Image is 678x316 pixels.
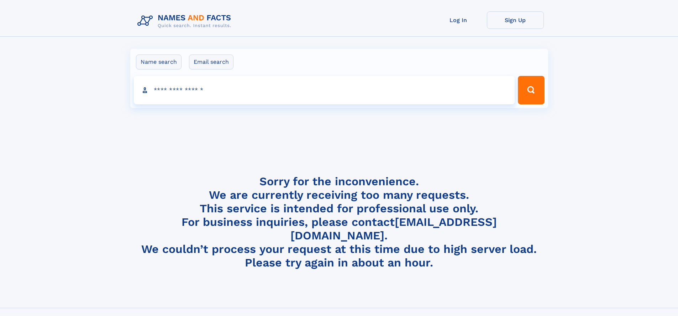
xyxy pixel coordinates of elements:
[134,76,515,104] input: search input
[290,215,497,242] a: [EMAIL_ADDRESS][DOMAIN_NAME]
[518,76,544,104] button: Search Button
[135,175,544,270] h4: Sorry for the inconvenience. We are currently receiving too many requests. This service is intend...
[136,55,182,69] label: Name search
[135,11,237,31] img: Logo Names and Facts
[487,11,544,29] a: Sign Up
[189,55,233,69] label: Email search
[430,11,487,29] a: Log In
